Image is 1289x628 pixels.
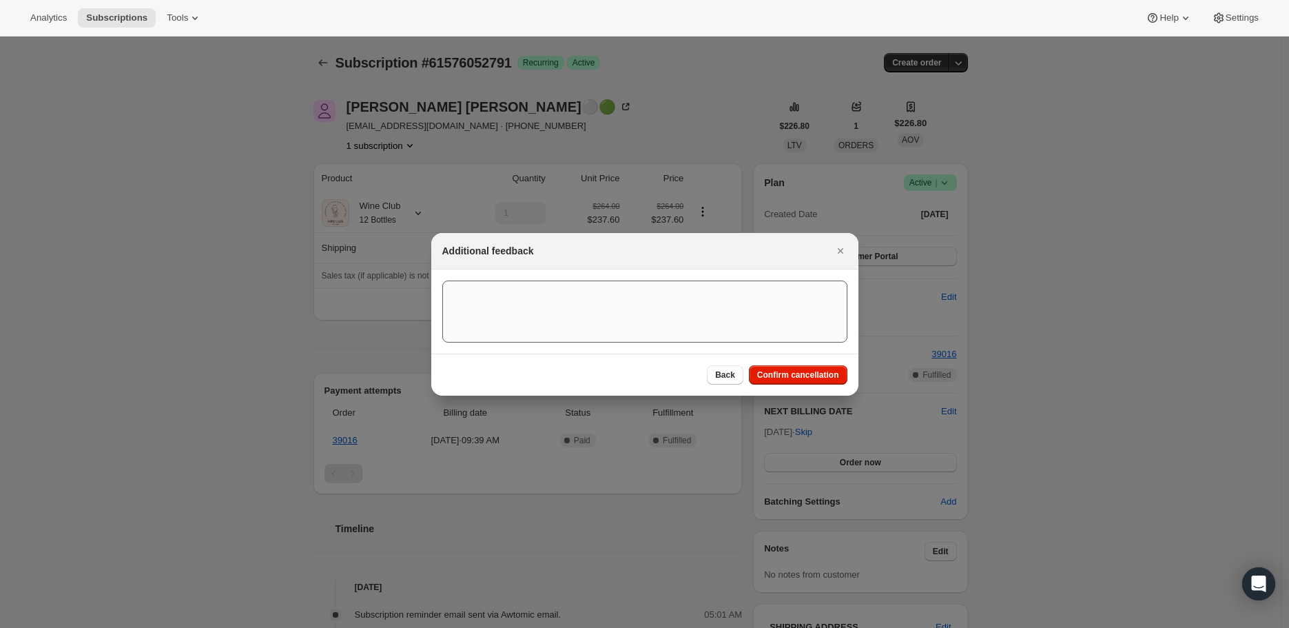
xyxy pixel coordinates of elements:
[1137,8,1200,28] button: Help
[1159,12,1178,23] span: Help
[22,8,75,28] button: Analytics
[158,8,210,28] button: Tools
[831,241,850,261] button: Close
[749,365,847,385] button: Confirm cancellation
[1204,8,1267,28] button: Settings
[78,8,156,28] button: Subscriptions
[757,369,839,381] span: Confirm cancellation
[167,12,188,23] span: Tools
[707,365,743,385] button: Back
[30,12,67,23] span: Analytics
[86,12,147,23] span: Subscriptions
[715,369,735,381] span: Back
[1242,567,1275,600] div: Open Intercom Messenger
[442,244,534,258] h2: Additional feedback
[1226,12,1259,23] span: Settings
